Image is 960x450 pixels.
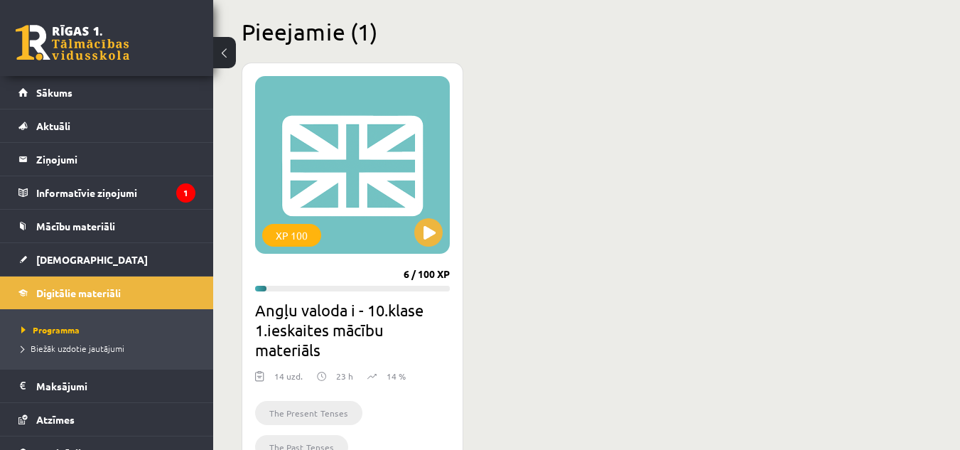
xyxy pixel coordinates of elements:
[36,86,72,99] span: Sākums
[387,370,406,382] p: 14 %
[18,243,195,276] a: [DEMOGRAPHIC_DATA]
[242,18,932,45] h2: Pieejamie (1)
[255,401,362,425] li: The Present Tenses
[18,76,195,109] a: Sākums
[36,413,75,426] span: Atzīmes
[18,403,195,436] a: Atzīmes
[21,324,80,336] span: Programma
[18,143,195,176] a: Ziņojumi
[36,370,195,402] legend: Maksājumi
[255,300,450,360] h2: Angļu valoda i - 10.klase 1.ieskaites mācību materiāls
[176,183,195,203] i: 1
[274,370,303,391] div: 14 uzd.
[18,277,195,309] a: Digitālie materiāli
[18,176,195,209] a: Informatīvie ziņojumi1
[21,343,124,354] span: Biežāk uzdotie jautājumi
[21,323,199,336] a: Programma
[16,25,129,60] a: Rīgas 1. Tālmācības vidusskola
[18,210,195,242] a: Mācību materiāli
[36,220,115,232] span: Mācību materiāli
[36,253,148,266] span: [DEMOGRAPHIC_DATA]
[36,143,195,176] legend: Ziņojumi
[36,286,121,299] span: Digitālie materiāli
[18,370,195,402] a: Maksājumi
[36,119,70,132] span: Aktuāli
[18,109,195,142] a: Aktuāli
[36,176,195,209] legend: Informatīvie ziņojumi
[336,370,353,382] p: 23 h
[21,342,199,355] a: Biežāk uzdotie jautājumi
[262,224,321,247] div: XP 100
